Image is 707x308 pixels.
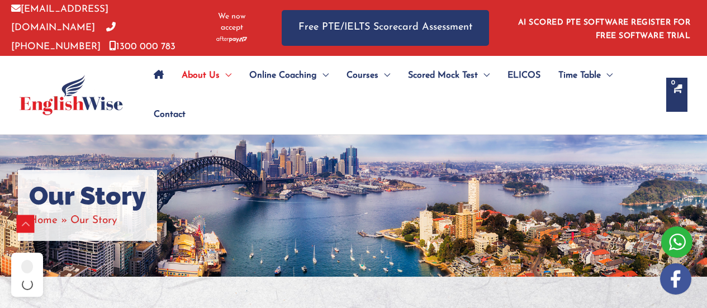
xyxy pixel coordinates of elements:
[109,42,175,51] a: 1300 000 783
[182,56,220,95] span: About Us
[11,23,116,51] a: [PHONE_NUMBER]
[70,215,117,226] span: Our Story
[666,78,687,112] a: View Shopping Cart, empty
[29,211,146,230] nav: Breadcrumbs
[507,56,540,95] span: ELICOS
[317,56,329,95] span: Menu Toggle
[145,56,655,134] nav: Site Navigation: Main Menu
[518,18,691,40] a: AI SCORED PTE SOFTWARE REGISTER FOR FREE SOFTWARE TRIAL
[338,56,399,95] a: CoursesMenu Toggle
[216,36,247,42] img: Afterpay-Logo
[601,56,613,95] span: Menu Toggle
[347,56,378,95] span: Courses
[154,95,186,134] span: Contact
[240,56,338,95] a: Online CoachingMenu Toggle
[549,56,621,95] a: Time TableMenu Toggle
[399,56,499,95] a: Scored Mock TestMenu Toggle
[29,215,58,226] a: Home
[282,10,489,45] a: Free PTE/IELTS Scorecard Assessment
[173,56,240,95] a: About UsMenu Toggle
[499,56,549,95] a: ELICOS
[558,56,601,95] span: Time Table
[478,56,490,95] span: Menu Toggle
[378,56,390,95] span: Menu Toggle
[408,56,478,95] span: Scored Mock Test
[11,4,108,32] a: [EMAIL_ADDRESS][DOMAIN_NAME]
[660,263,691,295] img: white-facebook.png
[145,95,186,134] a: Contact
[20,75,123,115] img: cropped-ew-logo
[220,56,231,95] span: Menu Toggle
[29,181,146,211] h1: Our Story
[511,10,696,46] aside: Header Widget 1
[249,56,317,95] span: Online Coaching
[210,11,254,34] span: We now accept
